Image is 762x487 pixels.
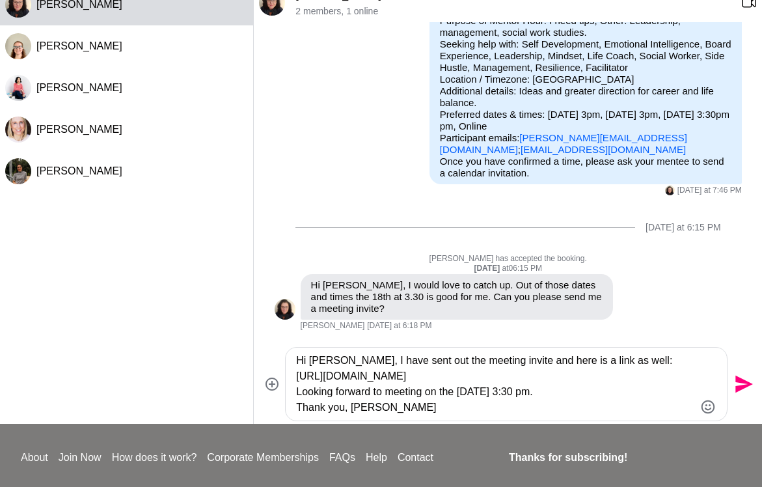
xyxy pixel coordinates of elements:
[5,158,31,184] div: Lita Vickers
[5,33,31,59] div: Justine Watkins
[700,399,716,415] button: Emoji picker
[665,186,675,195] div: Annette Rudd
[275,299,295,320] img: A
[392,450,439,466] a: Contact
[311,279,603,314] p: Hi [PERSON_NAME], I would love to catch up. Out of those dates and times the 18th at 3.30 is good...
[36,82,122,93] span: [PERSON_NAME]
[324,450,361,466] a: FAQs
[202,450,324,466] a: Corporate Memberships
[5,158,31,184] img: L
[367,321,431,331] time: 2025-09-01T08:18:38.514Z
[440,15,731,156] p: Purpose of Mentor Hour: I need tips, Other: Leadership, management, social work studies. Seeking ...
[16,450,53,466] a: About
[677,186,742,196] time: 2025-08-31T09:46:40.041Z
[275,254,742,264] p: [PERSON_NAME] has accepted the booking.
[361,450,392,466] a: Help
[5,75,31,101] div: Jolynne Rydz
[36,165,122,176] span: [PERSON_NAME]
[665,186,675,195] img: A
[5,117,31,143] div: Emily Burnham
[440,132,687,155] a: [PERSON_NAME][EMAIL_ADDRESS][DOMAIN_NAME]
[275,264,742,274] div: at 06:15 PM
[509,450,733,466] h4: Thanks for subscribing!
[301,321,365,331] span: [PERSON_NAME]
[275,299,295,320] div: Annette Rudd
[440,156,731,179] p: Once you have confirmed a time, please ask your mentee to send a calendar invitation.
[646,222,721,233] div: [DATE] at 6:15 PM
[5,117,31,143] img: E
[5,75,31,101] img: J
[36,40,122,51] span: [PERSON_NAME]
[36,124,122,135] span: [PERSON_NAME]
[107,450,202,466] a: How does it work?
[295,6,731,17] p: 2 members , 1 online
[5,33,31,59] img: J
[521,144,686,155] a: [EMAIL_ADDRESS][DOMAIN_NAME]
[296,353,694,415] textarea: Type your message
[53,450,107,466] a: Join Now
[474,264,502,273] strong: [DATE]
[728,370,757,399] button: Send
